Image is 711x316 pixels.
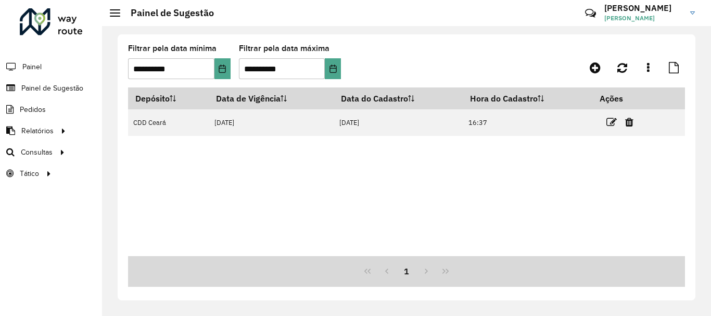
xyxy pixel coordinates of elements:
button: 1 [397,261,416,281]
th: Data do Cadastro [334,87,463,109]
td: CDD Ceará [128,109,209,136]
td: [DATE] [334,109,463,136]
label: Filtrar pela data máxima [239,42,329,55]
a: Excluir [625,115,633,129]
button: Choose Date [214,58,231,79]
h3: [PERSON_NAME] [604,3,682,13]
span: Pedidos [20,104,46,115]
span: Painel [22,61,42,72]
span: Relatórios [21,125,54,136]
td: 16:37 [463,109,592,136]
th: Hora do Cadastro [463,87,592,109]
span: Painel de Sugestão [21,83,83,94]
span: Consultas [21,147,53,158]
button: Choose Date [325,58,341,79]
th: Data de Vigência [209,87,334,109]
th: Depósito [128,87,209,109]
th: Ações [593,87,655,109]
span: Tático [20,168,39,179]
a: Editar [606,115,617,129]
label: Filtrar pela data mínima [128,42,217,55]
h2: Painel de Sugestão [120,7,214,19]
td: [DATE] [209,109,334,136]
a: Contato Rápido [579,2,602,24]
span: [PERSON_NAME] [604,14,682,23]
